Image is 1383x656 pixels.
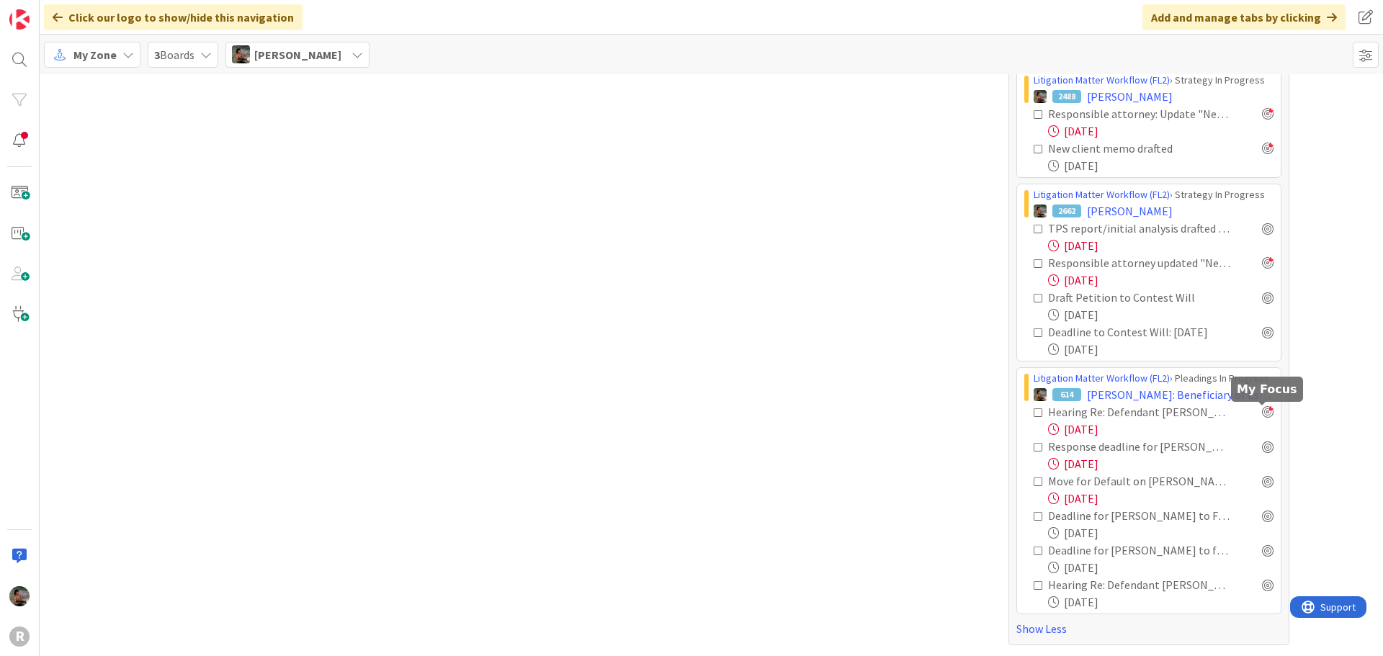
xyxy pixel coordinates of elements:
[1048,490,1274,507] div: [DATE]
[1087,202,1173,220] span: [PERSON_NAME]
[1048,105,1230,122] div: Responsible attorney: Update "Next Deadline" field on this card (if applicable)
[1052,90,1081,103] div: 2488
[9,9,30,30] img: Visit kanbanzone.com
[1048,438,1230,455] div: Response deadline for [PERSON_NAME]'s Motion: 9/16
[1052,388,1081,401] div: 614
[1048,507,1230,524] div: Deadline for [PERSON_NAME] to File Responsive Pleadings
[9,586,30,606] img: MW
[1048,220,1230,237] div: TPS report/initial analysis drafted and saved to file
[254,46,341,63] span: [PERSON_NAME]
[1087,88,1173,105] span: [PERSON_NAME]
[1034,372,1170,385] a: Litigation Matter Workflow (FL2)
[1052,205,1081,217] div: 2662
[1048,306,1274,323] div: [DATE]
[30,2,66,19] span: Support
[1034,371,1274,386] div: › Pleadings In Progress
[1048,576,1230,593] div: Hearing Re: Defendant [PERSON_NAME]'s Motion to Set Aside [DATE]2pm
[154,46,194,63] span: Boards
[1034,388,1047,401] img: MW
[1048,593,1274,611] div: [DATE]
[1048,542,1230,559] div: Deadline for [PERSON_NAME] to file responsive pleadings: 9/25
[1048,237,1274,254] div: [DATE]
[1034,187,1274,202] div: › Strategy In Progress
[1237,382,1297,396] h5: My Focus
[1048,271,1274,289] div: [DATE]
[1048,140,1212,157] div: New client memo drafted
[1142,4,1346,30] div: Add and manage tabs by clicking
[1034,73,1274,88] div: › Strategy In Progress
[1048,472,1230,490] div: Move for Default on [PERSON_NAME]
[1048,455,1274,472] div: [DATE]
[1048,254,1230,271] div: Responsible attorney updated "Next Deadline" field on this card (if applicable)
[1048,122,1274,140] div: [DATE]
[73,46,117,63] span: My Zone
[154,48,160,62] b: 3
[1016,620,1281,637] a: Show Less
[1034,205,1047,217] img: MW
[232,45,250,63] img: MW
[1034,188,1170,201] a: Litigation Matter Workflow (FL2)
[1048,559,1274,576] div: [DATE]
[1034,90,1047,103] img: MW
[1048,157,1274,174] div: [DATE]
[1048,524,1274,542] div: [DATE]
[1087,386,1274,403] span: [PERSON_NAME]: Beneficiary of Estate
[44,4,303,30] div: Click our logo to show/hide this navigation
[9,626,30,647] div: R
[1048,323,1229,341] div: Deadline to Contest Will: [DATE]
[1048,341,1274,358] div: [DATE]
[1048,289,1222,306] div: Draft Petition to Contest Will
[1048,421,1274,438] div: [DATE]
[1048,403,1230,421] div: Hearing Re: Defendant [PERSON_NAME] Objection - [DATE] 2pm
[1034,73,1170,86] a: Litigation Matter Workflow (FL2)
